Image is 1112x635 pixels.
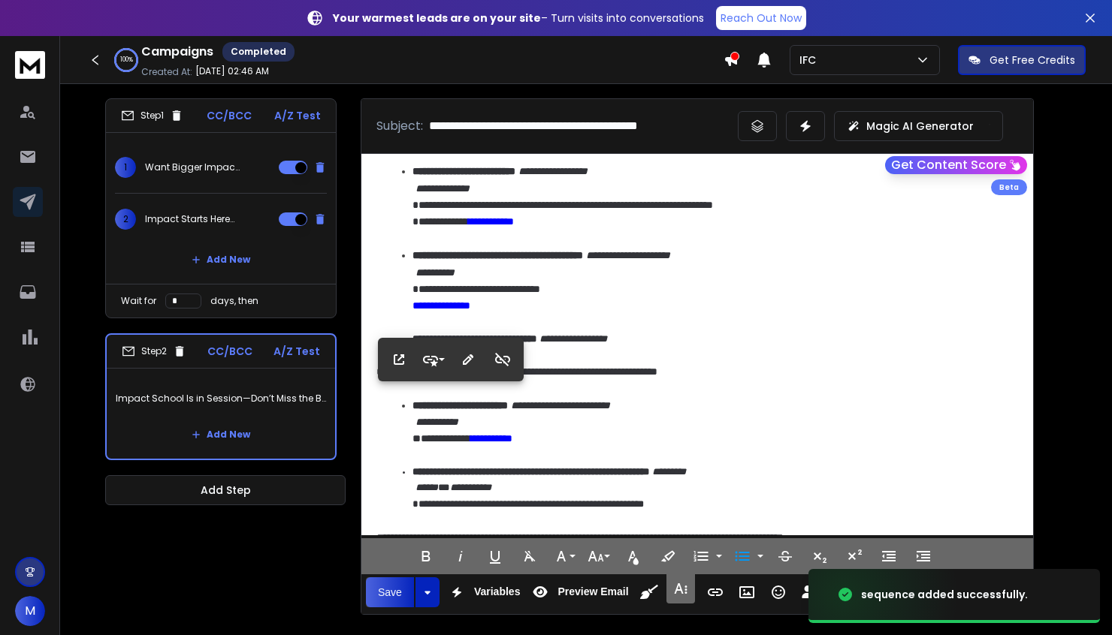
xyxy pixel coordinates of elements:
[366,577,414,607] button: Save
[120,56,133,65] p: 100 %
[701,577,730,607] button: Insert Link (⌘K)
[834,111,1003,141] button: Magic AI Generator
[771,541,799,571] button: Strikethrough (⌘S)
[796,577,824,607] button: Insert Unsubscribe Link
[115,157,136,178] span: 1
[222,42,295,62] div: Completed
[210,295,258,307] p: days, then
[273,344,320,359] p: A/Z Test
[991,179,1027,195] div: Beta
[875,541,903,571] button: Decrease Indent (⌘[)
[958,45,1086,75] button: Get Free Credits
[141,66,192,78] p: Created At:
[716,6,806,30] a: Reach Out Now
[333,11,541,26] strong: Your warmest leads are on your site
[121,295,156,307] p: Wait for
[333,11,704,26] p: – Turn visits into conversations
[866,119,974,134] p: Magic AI Generator
[909,541,938,571] button: Increase Indent (⌘])
[121,109,183,122] div: Step 1
[443,577,524,607] button: Variables
[885,156,1027,174] button: Get Content Score
[115,209,136,230] span: 2
[799,53,822,68] p: IFC
[122,345,186,358] div: Step 2
[180,245,262,275] button: Add New
[554,585,631,598] span: Preview Email
[861,587,1028,602] div: sequence added successfully.
[105,475,346,505] button: Add Step
[195,65,269,77] p: [DATE] 02:46 AM
[721,11,802,26] p: Reach Out Now
[754,541,766,571] button: Unordered List
[840,541,869,571] button: Superscript
[207,344,252,359] p: CC/BCC
[15,596,45,626] button: M
[145,213,241,225] p: Impact Starts Here—What Will You Learn Next?
[274,108,321,123] p: A/Z Test
[990,53,1075,68] p: Get Free Credits
[116,378,326,420] p: Impact School Is in Session—Don’t Miss the Bus
[733,577,761,607] button: Insert Image (⌘P)
[385,345,413,375] button: Open Link
[526,577,631,607] button: Preview Email
[105,98,337,318] li: Step1CC/BCCA/Z Test1Want Bigger Impact? It Starts With the Right Training2Impact Starts Here—What...
[764,577,793,607] button: Emoticons
[805,541,834,571] button: Subscript
[141,43,213,61] h1: Campaigns
[15,51,45,79] img: logo
[471,585,524,598] span: Variables
[145,161,241,173] p: Want Bigger Impact? It Starts With the Right Training
[105,333,337,460] li: Step2CC/BCCA/Z TestImpact School Is in Session—Don’t Miss the BusAdd New
[376,117,423,135] p: Subject:
[207,108,252,123] p: CC/BCC
[180,420,262,450] button: Add New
